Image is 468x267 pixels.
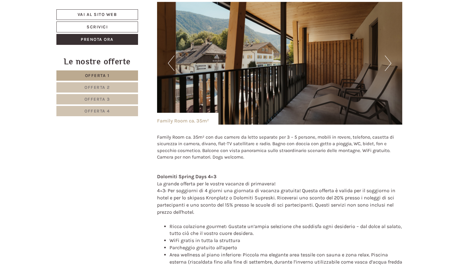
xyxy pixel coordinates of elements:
a: Scrivici [56,21,138,32]
div: Buon giorno, come possiamo aiutarla? [5,17,101,36]
span: Offerta 2 [84,85,110,90]
img: image [157,2,403,125]
button: Next [385,55,391,71]
div: mercoledì [106,5,139,15]
button: Invia [213,164,245,175]
li: Ricca colazione gourmet: Gustate un’ampia selezione che soddisfa ogni desiderio – dal dolce al sa... [170,223,403,237]
div: Family Room ca. 35m² [157,113,218,125]
button: Previous [168,55,174,71]
span: Offerta 4 [84,108,110,114]
li: WiFi gratis in tutta la struttura [170,237,403,244]
a: Vai al sito web [56,9,138,20]
li: Parcheggio gratuito all’aperto [170,244,403,251]
div: Hotel B&B Feldmessner [9,18,98,23]
div: La grande offerta per le vostre vacanze di primavera! 4=3: Per soggiorni di 4 giorni una giornata... [157,180,403,216]
small: 21:31 [9,30,98,35]
span: Offerta 1 [85,73,110,78]
a: Prenota ora [56,34,138,45]
span: Offerta 3 [84,97,110,102]
div: Le nostre offerte [56,56,138,67]
p: Family Room ca. 35m² con due camere da letto separate per 3 – 5 persone, mobili in rovere, telefo... [157,134,403,161]
div: Dolomiti Spring Days 4=3 [157,173,403,180]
